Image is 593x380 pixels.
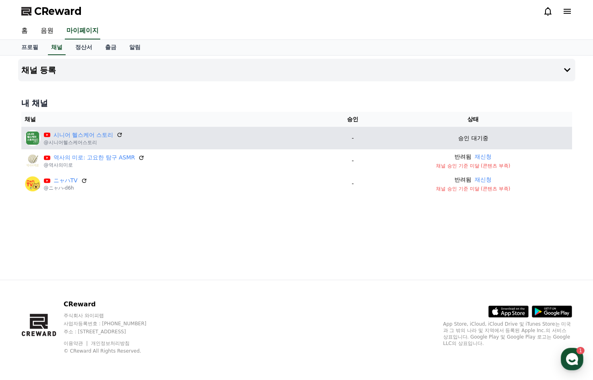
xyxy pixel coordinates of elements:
p: @역사의미로 [44,162,145,168]
a: 마이페이지 [65,23,100,39]
a: 설정 [104,255,155,275]
img: ニャハTV [25,176,41,192]
button: 재신청 [475,176,492,184]
p: 주식회사 와이피랩 [64,312,162,319]
a: 알림 [123,40,147,55]
h4: 내 채널 [21,97,572,109]
a: 역사의 미로: 고요한 탐구 ASMR [54,153,135,162]
span: 대화 [74,268,83,274]
a: ニャハTV [54,176,78,185]
a: 정산서 [69,40,99,55]
p: - [335,157,372,165]
p: App Store, iCloud, iCloud Drive 및 iTunes Store는 미국과 그 밖의 나라 및 지역에서 등록된 Apple Inc.의 서비스 상표입니다. Goo... [443,321,572,347]
a: 음원 [34,23,60,39]
p: 반려됨 [455,176,471,184]
span: 설정 [124,267,134,274]
p: 주소 : [STREET_ADDRESS] [64,328,162,335]
button: 채널 등록 [18,59,575,81]
button: 재신청 [475,153,492,161]
th: 상태 [374,112,572,127]
p: © CReward All Rights Reserved. [64,348,162,354]
p: 채널 승인 기준 미달 (콘텐츠 부족) [378,163,568,169]
p: @시니어헬스케어스토리 [44,139,123,146]
a: 프로필 [15,40,45,55]
p: @ニャハ-d6h [44,185,87,191]
a: 출금 [99,40,123,55]
img: 시니어 헬스케어 스토리 [25,130,41,146]
a: 채널 [48,40,66,55]
p: CReward [64,299,162,309]
p: 반려됨 [455,153,471,161]
img: 역사의 미로: 고요한 탐구 ASMR [25,153,41,169]
a: 홈 [2,255,53,275]
p: 승인 대기중 [458,134,488,142]
h4: 채널 등록 [21,66,56,74]
span: 홈 [25,267,30,274]
p: - [335,180,372,188]
a: CReward [21,5,82,18]
p: 사업자등록번호 : [PHONE_NUMBER] [64,320,162,327]
p: 채널 승인 기준 미달 (콘텐츠 부족) [378,186,568,192]
th: 채널 [21,112,331,127]
span: CReward [34,5,82,18]
a: 이용약관 [64,341,89,346]
a: 시니어 헬스케어 스토리 [54,131,114,139]
span: 1 [82,255,85,261]
a: 개인정보처리방침 [91,341,130,346]
a: 홈 [15,23,34,39]
th: 승인 [331,112,375,127]
a: 1대화 [53,255,104,275]
p: - [335,134,372,142]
